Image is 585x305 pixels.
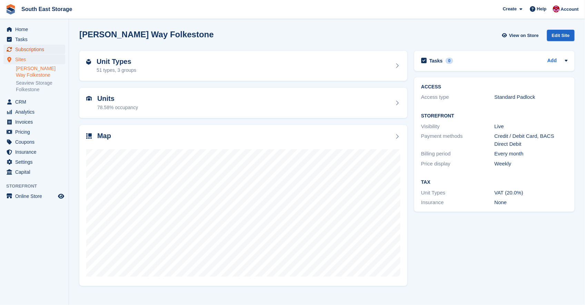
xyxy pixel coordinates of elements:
[3,127,65,137] a: menu
[421,199,495,207] div: Insurance
[86,59,91,65] img: unit-type-icn-2b2737a686de81e16bb02015468b77c625bbabd49415b5ef34ead5e3b44a266d.svg
[97,58,136,66] h2: Unit Types
[429,58,443,64] h2: Tasks
[3,117,65,127] a: menu
[15,35,57,44] span: Tasks
[19,3,75,15] a: South East Storage
[3,167,65,177] a: menu
[3,97,65,107] a: menu
[16,65,65,78] a: [PERSON_NAME] Way Folkestone
[97,95,138,103] h2: Units
[3,147,65,157] a: menu
[495,199,568,207] div: None
[421,180,568,185] h2: Tax
[97,67,136,74] div: 51 types, 3 groups
[15,167,57,177] span: Capital
[421,160,495,168] div: Price display
[421,84,568,90] h2: ACCESS
[15,157,57,167] span: Settings
[97,132,111,140] h2: Map
[15,45,57,54] span: Subscriptions
[86,133,92,139] img: map-icn-33ee37083ee616e46c38cad1a60f524a97daa1e2b2c8c0bc3eb3415660979fc1.svg
[421,93,495,101] div: Access type
[503,6,517,12] span: Create
[3,25,65,34] a: menu
[446,58,454,64] div: 0
[537,6,547,12] span: Help
[495,160,568,168] div: Weekly
[495,189,568,197] div: VAT (20.0%)
[15,137,57,147] span: Coupons
[79,30,214,39] h2: [PERSON_NAME] Way Folkestone
[6,4,16,15] img: stora-icon-8386f47178a22dfd0bd8f6a31ec36ba5ce8667c1dd55bd0f319d3a0aa187defe.svg
[57,192,65,200] a: Preview store
[3,55,65,64] a: menu
[547,57,557,65] a: Add
[3,45,65,54] a: menu
[501,30,542,41] a: View on Store
[3,137,65,147] a: menu
[421,132,495,148] div: Payment methods
[421,123,495,131] div: Visibility
[15,117,57,127] span: Invoices
[15,55,57,64] span: Sites
[547,30,575,41] div: Edit Site
[86,96,92,101] img: unit-icn-7be61d7bf1b0ce9d3e12c5938cc71ed9869f7b940bace4675aadf7bd6d80202e.svg
[3,157,65,167] a: menu
[15,147,57,157] span: Insurance
[421,113,568,119] h2: Storefront
[79,51,407,81] a: Unit Types 51 types, 3 groups
[509,32,539,39] span: View on Store
[495,150,568,158] div: Every month
[15,127,57,137] span: Pricing
[3,107,65,117] a: menu
[15,107,57,117] span: Analytics
[495,123,568,131] div: Live
[547,30,575,44] a: Edit Site
[421,189,495,197] div: Unit Types
[79,88,407,118] a: Units 78.58% occupancy
[495,93,568,101] div: Standard Padlock
[495,132,568,148] div: Credit / Debit Card, BACS Direct Debit
[15,191,57,201] span: Online Store
[15,97,57,107] span: CRM
[553,6,560,12] img: Roger Norris
[3,35,65,44] a: menu
[79,125,407,286] a: Map
[421,150,495,158] div: Billing period
[97,104,138,111] div: 78.58% occupancy
[6,183,69,190] span: Storefront
[3,191,65,201] a: menu
[16,80,65,93] a: Seaview Storage Folkestone
[15,25,57,34] span: Home
[561,6,579,13] span: Account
